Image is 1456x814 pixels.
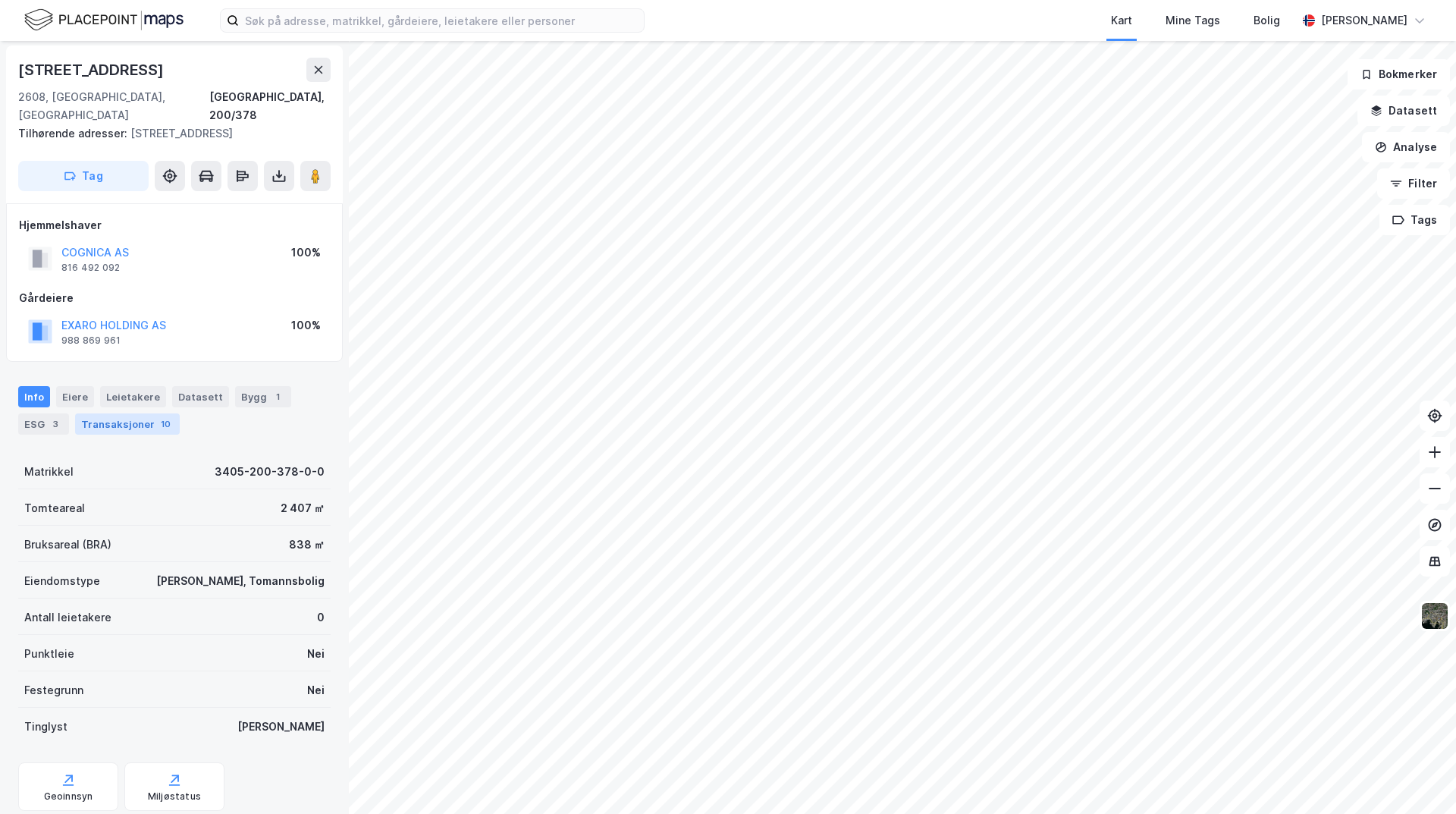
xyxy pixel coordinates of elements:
div: Bygg [235,386,291,407]
div: [PERSON_NAME] [1321,11,1407,30]
div: 838 ㎡ [289,536,325,554]
div: 10 [158,416,174,432]
div: Hjemmelshaver [19,216,330,234]
div: Matrikkel [24,463,74,481]
div: [STREET_ADDRESS] [18,124,318,143]
div: 2 407 ㎡ [281,499,325,517]
div: Tomteareal [24,499,85,517]
div: Festegrunn [24,681,83,699]
iframe: Chat Widget [1380,741,1456,814]
button: Analyse [1362,132,1450,162]
div: Nei [307,681,325,699]
div: [STREET_ADDRESS] [18,58,167,82]
div: Leietakere [100,386,166,407]
div: Datasett [172,386,229,407]
div: Nei [307,645,325,663]
div: 816 492 092 [61,262,120,274]
img: 9k= [1420,602,1449,630]
button: Bokmerker [1348,59,1450,90]
div: Gårdeiere [19,289,330,307]
div: 100% [291,316,321,335]
div: [PERSON_NAME], Tomannsbolig [156,572,325,590]
input: Søk på adresse, matrikkel, gårdeiere, leietakere eller personer [239,9,644,32]
div: Geoinnsyn [44,790,93,803]
span: Tilhørende adresser: [18,127,130,140]
div: Miljøstatus [148,790,201,803]
div: Bruksareal (BRA) [24,536,111,554]
button: Datasett [1357,96,1450,126]
div: Bolig [1254,11,1280,30]
div: Transaksjoner [75,413,180,435]
button: Tags [1379,205,1450,235]
button: Tag [18,161,149,191]
div: 100% [291,244,321,262]
div: Antall leietakere [24,608,111,627]
div: Tinglyst [24,718,67,736]
button: Filter [1377,168,1450,199]
div: Punktleie [24,645,74,663]
div: Kontrollprogram for chat [1380,741,1456,814]
div: Mine Tags [1166,11,1220,30]
div: 2608, [GEOGRAPHIC_DATA], [GEOGRAPHIC_DATA] [18,88,209,124]
img: logo.f888ab2527a4732fd821a326f86c7f29.svg [24,7,184,33]
div: Info [18,386,50,407]
div: Eiere [56,386,94,407]
div: [PERSON_NAME] [237,718,325,736]
div: ESG [18,413,69,435]
div: Kart [1111,11,1132,30]
div: [GEOGRAPHIC_DATA], 200/378 [209,88,331,124]
div: 3405-200-378-0-0 [215,463,325,481]
div: 0 [317,608,325,627]
div: Eiendomstype [24,572,100,590]
div: 3 [48,416,63,432]
div: 988 869 961 [61,335,121,347]
div: 1 [270,389,285,404]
